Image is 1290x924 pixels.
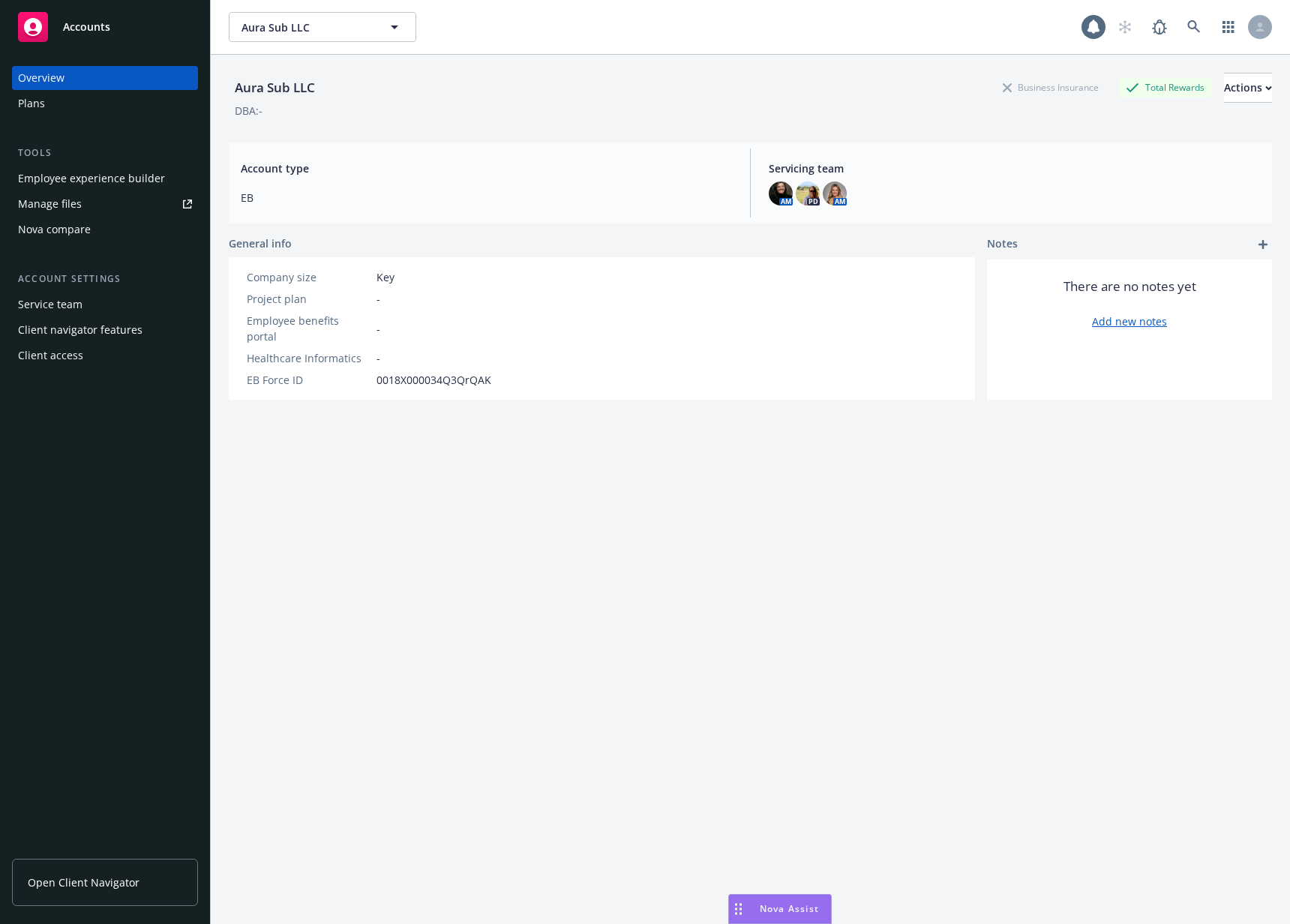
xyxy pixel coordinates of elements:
[18,91,45,115] div: Plans
[1092,313,1167,329] a: Add new notes
[241,19,371,35] span: Aura Sub LLC
[18,318,142,342] div: Client navigator features
[247,313,370,344] div: Employee benefits portal
[247,372,370,388] div: EB Force ID
[18,192,82,216] div: Manage files
[376,372,491,388] span: 0018X000034Q3QrQAK
[376,269,394,285] span: Key
[12,91,198,115] a: Plans
[12,292,198,316] a: Service team
[229,235,292,251] span: General info
[12,343,198,367] a: Client access
[63,21,110,33] span: Accounts
[12,166,198,190] a: Employee experience builder
[769,181,793,205] img: photo
[12,318,198,342] a: Client navigator features
[1179,12,1209,42] a: Search
[376,350,380,366] span: -
[729,895,748,923] div: Drag to move
[12,217,198,241] a: Nova compare
[1224,73,1272,103] button: Actions
[28,874,139,890] span: Open Client Navigator
[12,6,198,48] a: Accounts
[241,190,732,205] span: EB
[1118,78,1212,97] div: Total Rewards
[987,235,1018,253] span: Notes
[247,291,370,307] div: Project plan
[995,78,1106,97] div: Business Insurance
[229,12,416,42] button: Aura Sub LLC
[796,181,820,205] img: photo
[247,350,370,366] div: Healthcare Informatics
[1224,73,1272,102] div: Actions
[12,192,198,216] a: Manage files
[376,291,380,307] span: -
[1144,12,1174,42] a: Report a Bug
[12,145,198,160] div: Tools
[1063,277,1196,295] span: There are no notes yet
[760,902,819,915] span: Nova Assist
[18,166,165,190] div: Employee experience builder
[823,181,847,205] img: photo
[241,160,732,176] span: Account type
[12,271,198,286] div: Account settings
[12,66,198,90] a: Overview
[235,103,262,118] div: DBA: -
[376,321,380,337] span: -
[1254,235,1272,253] a: add
[229,78,321,97] div: Aura Sub LLC
[18,66,64,90] div: Overview
[728,894,832,924] button: Nova Assist
[18,217,91,241] div: Nova compare
[1213,12,1243,42] a: Switch app
[769,160,1260,176] span: Servicing team
[247,269,370,285] div: Company size
[18,343,83,367] div: Client access
[1110,12,1140,42] a: Start snowing
[18,292,82,316] div: Service team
